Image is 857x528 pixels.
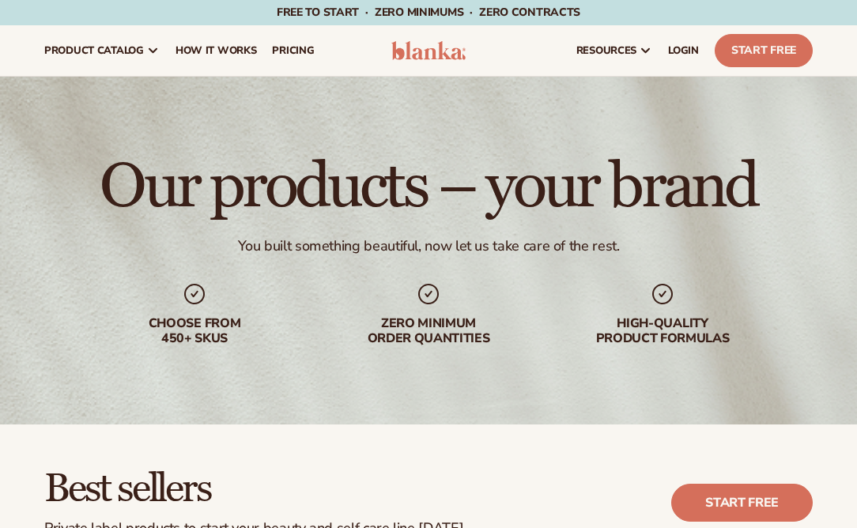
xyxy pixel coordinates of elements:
span: pricing [272,44,314,57]
img: logo [391,41,465,60]
a: LOGIN [660,25,707,76]
a: Start free [671,484,813,522]
span: resources [576,44,636,57]
a: product catalog [36,25,168,76]
span: How It Works [176,44,257,57]
span: LOGIN [668,44,699,57]
span: product catalog [44,44,144,57]
h2: Best sellers [44,469,466,511]
div: Choose from 450+ Skus [93,316,296,346]
span: Free to start · ZERO minimums · ZERO contracts [277,5,580,20]
h1: Our products – your brand [100,155,757,218]
div: Zero minimum order quantities [327,316,530,346]
a: How It Works [168,25,265,76]
div: You built something beautiful, now let us take care of the rest. [238,237,620,255]
a: Start Free [715,34,813,67]
div: High-quality product formulas [561,316,764,346]
a: resources [568,25,660,76]
a: pricing [264,25,322,76]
